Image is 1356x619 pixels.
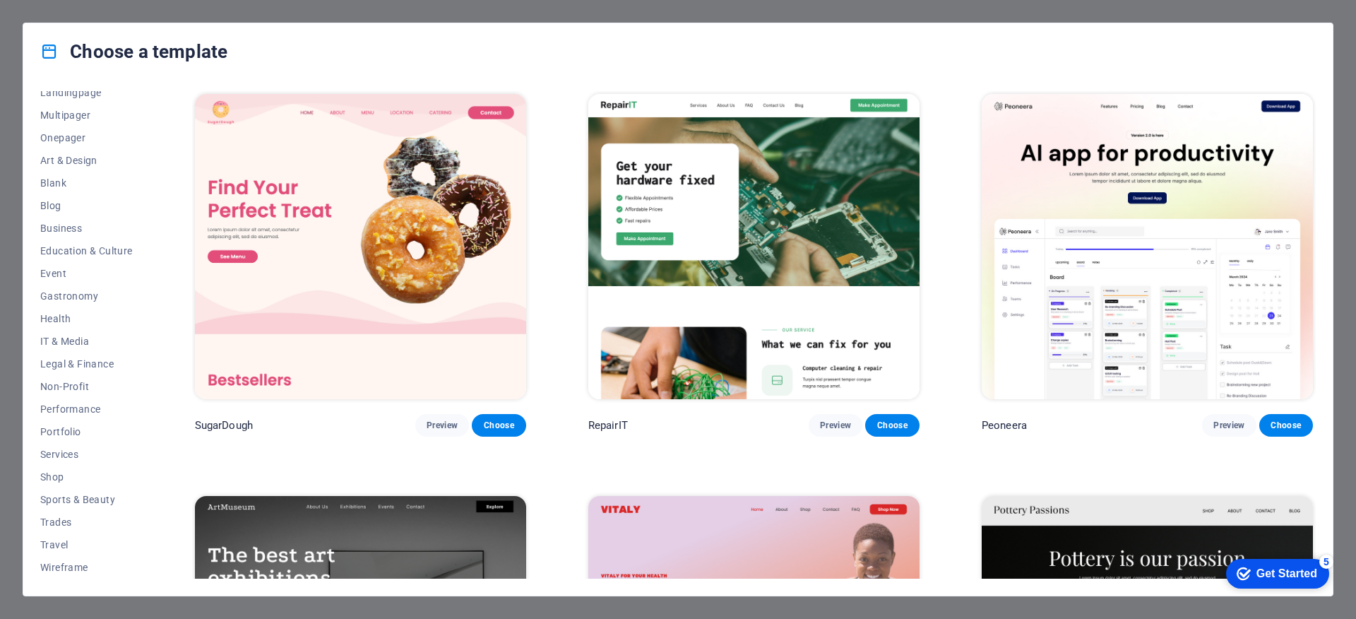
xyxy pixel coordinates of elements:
button: Travel [40,533,133,556]
button: Landingpage [40,81,133,104]
img: RepairIT [588,94,920,399]
button: Blank [40,172,133,194]
span: Preview [427,420,458,431]
span: Non-Profit [40,381,133,392]
div: 5 [105,3,119,17]
span: Preview [1213,420,1244,431]
img: SugarDough [195,94,526,399]
span: Art & Design [40,155,133,166]
button: Event [40,262,133,285]
button: Education & Culture [40,240,133,262]
button: Blog [40,194,133,217]
button: Preview [1202,414,1256,437]
span: Choose [876,420,908,431]
button: Non-Profit [40,375,133,398]
span: Trades [40,517,133,528]
button: Trades [40,511,133,533]
span: IT & Media [40,336,133,347]
span: Blog [40,200,133,211]
span: Health [40,313,133,324]
span: Onepager [40,132,133,143]
button: Multipager [40,104,133,126]
button: Art & Design [40,149,133,172]
span: Event [40,268,133,279]
span: Education & Culture [40,245,133,257]
span: Portfolio [40,426,133,437]
span: Blank [40,177,133,189]
p: SugarDough [195,418,253,432]
div: Get Started 5 items remaining, 0% complete [11,7,114,37]
p: RepairIT [588,418,628,432]
button: Gastronomy [40,285,133,307]
span: Wireframe [40,562,133,573]
span: Choose [483,420,514,431]
span: Multipager [40,110,133,121]
div: Get Started [42,16,102,28]
button: IT & Media [40,330,133,353]
button: Sports & Beauty [40,488,133,511]
button: Health [40,307,133,330]
span: Choose [1271,420,1302,431]
span: Preview [820,420,851,431]
button: Business [40,217,133,240]
button: Wireframe [40,556,133,579]
button: Onepager [40,126,133,149]
button: Shop [40,466,133,488]
button: Choose [472,414,525,437]
img: Peoneera [982,94,1313,399]
button: Preview [415,414,469,437]
span: Travel [40,539,133,550]
span: Legal & Finance [40,358,133,370]
button: Performance [40,398,133,420]
span: Landingpage [40,87,133,98]
span: Business [40,223,133,234]
p: Peoneera [982,418,1027,432]
button: Choose [1259,414,1313,437]
button: Choose [865,414,919,437]
button: Services [40,443,133,466]
span: Shop [40,471,133,483]
button: Portfolio [40,420,133,443]
span: Performance [40,403,133,415]
button: Legal & Finance [40,353,133,375]
span: Sports & Beauty [40,494,133,505]
h4: Choose a template [40,40,227,63]
span: Gastronomy [40,290,133,302]
span: Services [40,449,133,460]
button: Preview [809,414,862,437]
